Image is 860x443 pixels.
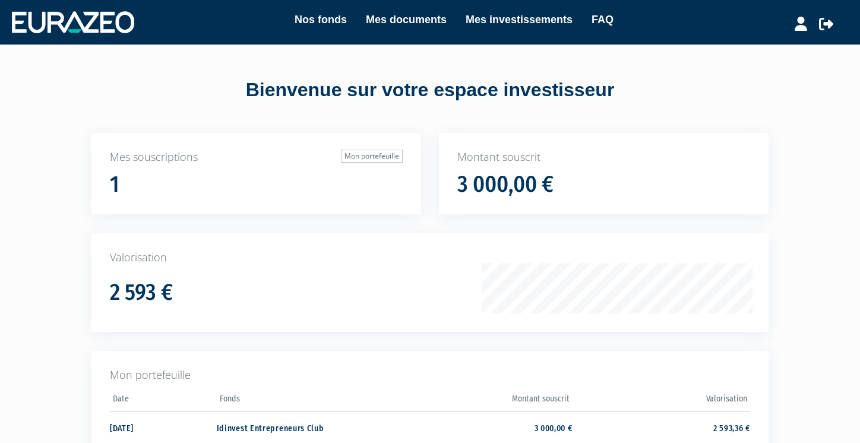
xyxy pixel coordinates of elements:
th: Montant souscrit [394,390,572,412]
td: 3 000,00 € [394,412,572,443]
div: Bienvenue sur votre espace investisseur [65,77,795,104]
img: 1732889491-logotype_eurazeo_blanc_rvb.png [12,11,134,33]
p: Valorisation [110,250,750,265]
th: Date [110,390,217,412]
a: Mes documents [366,11,447,28]
h1: 3 000,00 € [457,172,554,197]
a: Mon portefeuille [341,150,403,163]
th: Valorisation [573,390,750,412]
a: Mes investissements [466,11,573,28]
p: Mon portefeuille [110,368,750,383]
p: Montant souscrit [457,150,750,165]
td: 2 593,36 € [573,412,750,443]
td: Idinvest Entrepreneurs Club [217,412,394,443]
td: [DATE] [110,412,217,443]
p: Mes souscriptions [110,150,403,165]
h1: 1 [110,172,119,197]
h1: 2 593 € [110,280,173,305]
a: Nos fonds [295,11,347,28]
a: FAQ [592,11,614,28]
th: Fonds [217,390,394,412]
